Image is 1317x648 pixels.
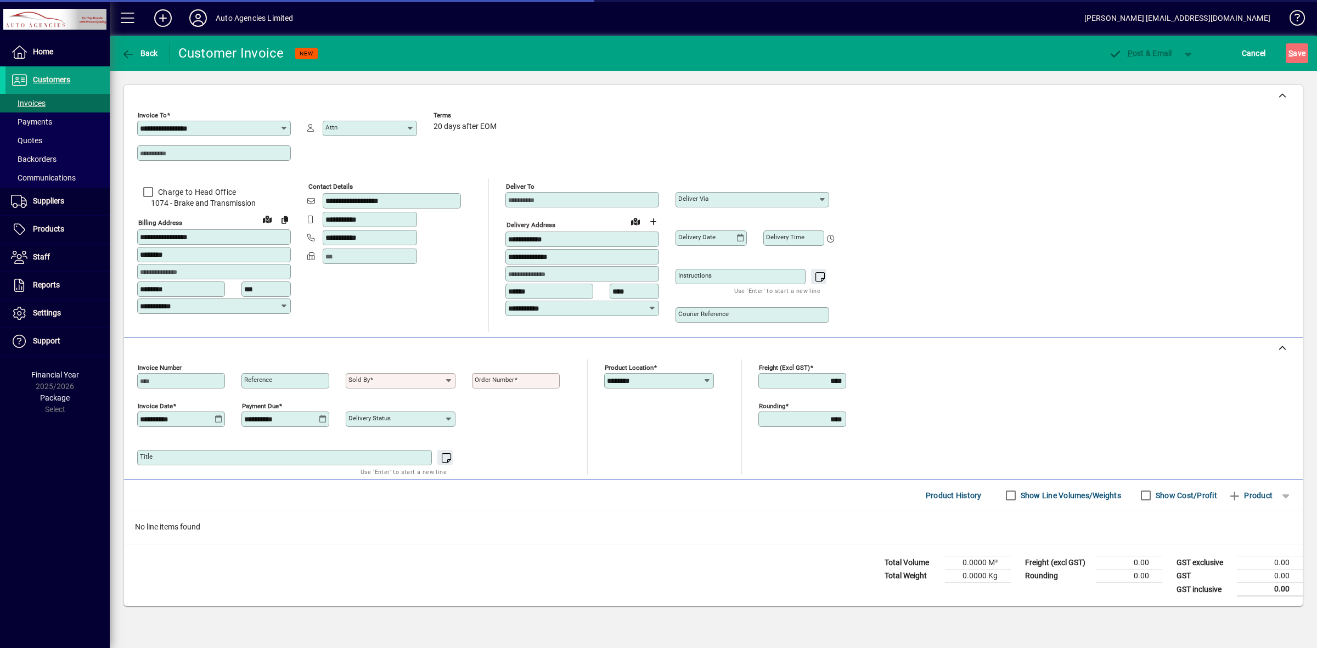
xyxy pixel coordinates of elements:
[140,453,153,460] mat-label: Title
[678,272,712,279] mat-label: Instructions
[605,364,654,371] mat-label: Product location
[5,168,110,187] a: Communications
[31,370,79,379] span: Financial Year
[124,510,1303,544] div: No line items found
[1153,490,1217,501] label: Show Cost/Profit
[1096,556,1162,570] td: 0.00
[5,216,110,243] a: Products
[1096,570,1162,583] td: 0.00
[33,75,70,84] span: Customers
[11,136,42,145] span: Quotes
[879,556,945,570] td: Total Volume
[759,364,810,371] mat-label: Freight (excl GST)
[766,233,804,241] mat-label: Delivery time
[926,487,982,504] span: Product History
[434,112,499,119] span: Terms
[1288,49,1293,58] span: S
[33,280,60,289] span: Reports
[921,486,986,505] button: Product History
[945,556,1011,570] td: 0.0000 M³
[242,402,279,410] mat-label: Payment due
[33,308,61,317] span: Settings
[348,376,370,384] mat-label: Sold by
[138,402,173,410] mat-label: Invoice date
[11,99,46,108] span: Invoices
[734,284,820,297] mat-hint: Use 'Enter' to start a new line
[145,8,181,28] button: Add
[276,211,294,228] button: Copy to Delivery address
[5,272,110,299] a: Reports
[137,198,291,209] span: 1074 - Brake and Transmission
[1237,583,1303,596] td: 0.00
[216,9,294,27] div: Auto Agencies Limited
[119,43,161,63] button: Back
[1020,570,1096,583] td: Rounding
[348,414,391,422] mat-label: Delivery status
[181,8,216,28] button: Profile
[138,111,167,119] mat-label: Invoice To
[5,112,110,131] a: Payments
[1020,556,1096,570] td: Freight (excl GST)
[1171,556,1237,570] td: GST exclusive
[121,49,158,58] span: Back
[1228,487,1273,504] span: Product
[178,44,284,62] div: Customer Invoice
[1288,44,1305,62] span: ave
[5,328,110,355] a: Support
[434,122,497,131] span: 20 days after EOM
[138,364,182,371] mat-label: Invoice number
[1171,583,1237,596] td: GST inclusive
[33,224,64,233] span: Products
[325,123,337,131] mat-label: Attn
[110,43,170,63] app-page-header-button: Back
[1286,43,1308,63] button: Save
[1171,570,1237,583] td: GST
[1237,556,1303,570] td: 0.00
[33,47,53,56] span: Home
[678,310,729,318] mat-label: Courier Reference
[1281,2,1303,38] a: Knowledge Base
[5,38,110,66] a: Home
[156,187,236,198] label: Charge to Head Office
[5,150,110,168] a: Backorders
[33,196,64,205] span: Suppliers
[879,570,945,583] td: Total Weight
[1223,486,1278,505] button: Product
[5,244,110,271] a: Staff
[40,393,70,402] span: Package
[1128,49,1133,58] span: P
[11,173,76,182] span: Communications
[1018,490,1121,501] label: Show Line Volumes/Weights
[678,195,708,202] mat-label: Deliver via
[1237,570,1303,583] td: 0.00
[361,465,447,478] mat-hint: Use 'Enter' to start a new line
[11,155,57,164] span: Backorders
[33,336,60,345] span: Support
[244,376,272,384] mat-label: Reference
[506,183,534,190] mat-label: Deliver To
[258,210,276,228] a: View on map
[33,252,50,261] span: Staff
[627,212,644,230] a: View on map
[678,233,716,241] mat-label: Delivery date
[759,402,785,410] mat-label: Rounding
[11,117,52,126] span: Payments
[300,50,313,57] span: NEW
[1239,43,1269,63] button: Cancel
[475,376,514,384] mat-label: Order number
[5,94,110,112] a: Invoices
[1084,9,1270,27] div: [PERSON_NAME] [EMAIL_ADDRESS][DOMAIN_NAME]
[5,188,110,215] a: Suppliers
[5,131,110,150] a: Quotes
[1108,49,1172,58] span: ost & Email
[945,570,1011,583] td: 0.0000 Kg
[5,300,110,327] a: Settings
[1242,44,1266,62] span: Cancel
[644,213,662,230] button: Choose address
[1103,43,1178,63] button: Post & Email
